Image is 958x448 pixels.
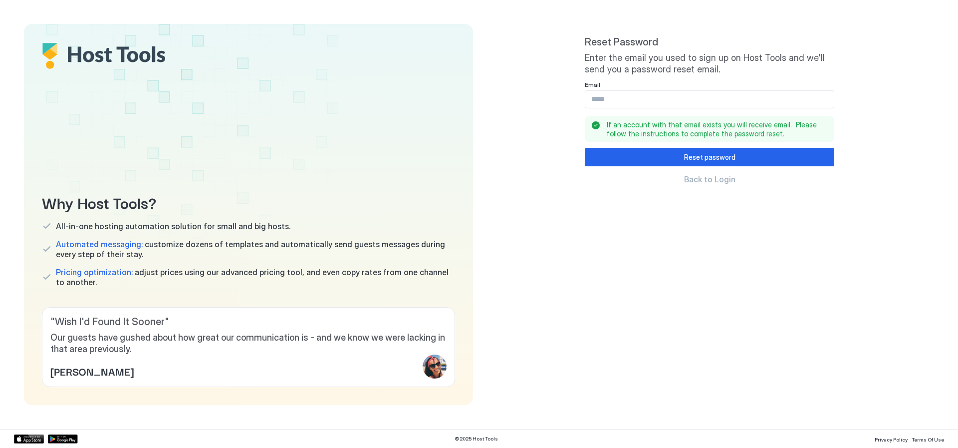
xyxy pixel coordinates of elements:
[455,436,498,442] span: © 2025 Host Tools
[585,36,834,48] span: Reset Password
[14,435,44,444] a: App Store
[585,174,834,184] a: Back to Login
[875,434,908,444] a: Privacy Policy
[56,221,290,231] span: All-in-one hosting automation solution for small and big hosts.
[56,239,143,249] span: Automated messaging:
[56,267,133,277] span: Pricing optimization:
[585,81,600,88] span: Email
[912,434,944,444] a: Terms Of Use
[423,355,447,379] div: profile
[50,364,134,379] span: [PERSON_NAME]
[585,52,834,75] span: Enter the email you used to sign up on Host Tools and we'll send you a password reset email.
[607,120,822,138] span: If an account with that email exists you will receive email. Please follow the instructions to co...
[684,174,735,184] span: Back to Login
[684,152,735,162] div: Reset password
[42,191,455,213] span: Why Host Tools?
[56,267,455,287] span: adjust prices using our advanced pricing tool, and even copy rates from one channel to another.
[48,435,78,444] a: Google Play Store
[50,316,447,328] span: " Wish I'd Found It Sooner "
[912,437,944,443] span: Terms Of Use
[56,239,455,259] span: customize dozens of templates and automatically send guests messages during every step of their s...
[10,414,34,438] iframe: Intercom live chat
[50,332,447,355] span: Our guests have gushed about how great our communication is - and we know we were lacking in that...
[585,91,834,108] input: Input Field
[585,148,834,166] button: Reset password
[875,437,908,443] span: Privacy Policy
